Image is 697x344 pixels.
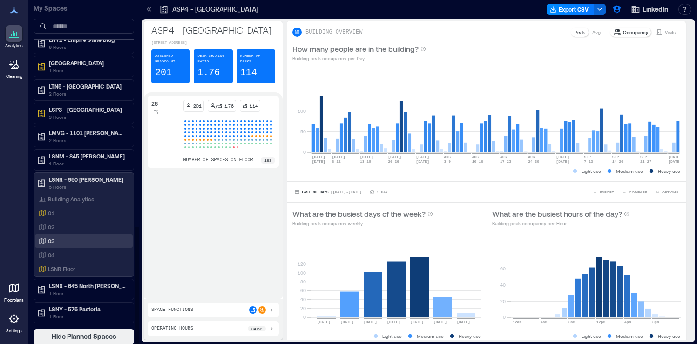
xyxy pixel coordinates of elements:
tspan: 20 [500,298,505,304]
p: 01 [48,209,54,217]
tspan: 120 [298,261,306,267]
text: [DATE] [312,159,325,164]
p: 8a - 6p [251,326,262,331]
p: Building peak occupancy per Day [292,55,426,62]
text: [DATE] [416,155,429,159]
p: ASP4 - [GEOGRAPHIC_DATA] [172,5,258,14]
p: LTN5 - [GEOGRAPHIC_DATA] [49,83,127,90]
p: 1 Floor [49,289,127,297]
p: My Spaces [34,4,134,13]
p: Settings [6,328,22,334]
text: 20-26 [388,159,399,164]
tspan: 50 [300,129,306,134]
a: Cleaning [2,53,26,82]
p: 28 [151,100,158,107]
text: AUG [444,155,451,159]
text: SEP [584,155,591,159]
p: Heavy use [658,332,680,340]
p: 1 Floor [49,313,127,320]
p: Heavy use [658,167,680,175]
tspan: 0 [502,314,505,320]
p: Heavy use [459,332,481,340]
text: AUG [500,155,507,159]
text: 3-9 [444,159,451,164]
p: Visits [665,28,676,36]
tspan: 40 [300,296,306,302]
p: 1 Floor [49,160,127,167]
p: 1.76 [224,102,234,110]
p: Assigned Headcount [155,53,186,64]
p: Cleaning [6,74,22,79]
p: Medium use [616,332,643,340]
text: 6-12 [332,159,341,164]
p: Medium use [417,332,444,340]
text: 13-19 [360,159,371,164]
p: Avg [592,28,601,36]
text: [DATE] [312,155,325,159]
p: 1 Day [377,189,388,195]
p: What are the busiest hours of the day? [492,208,622,220]
p: 03 [48,237,54,245]
span: COMPARE [629,189,647,195]
span: LinkedIn [643,5,668,14]
tspan: 0 [303,149,306,155]
text: [DATE] [388,155,401,159]
p: LSNY - 575 Pastoria [49,305,127,313]
text: [DATE] [556,159,569,164]
p: Space Functions [151,306,193,314]
p: Analytics [5,43,23,48]
p: 5 Floors [49,183,127,191]
text: [DATE] [360,155,373,159]
p: 2 Floors [49,137,127,144]
button: Export CSV [547,4,594,15]
p: 04 [48,251,54,259]
p: 1.76 [197,66,220,79]
text: 12pm [596,320,605,324]
a: Settings [3,308,25,337]
button: Hide Planned Spaces [34,329,134,344]
text: [DATE] [668,159,682,164]
tspan: 60 [300,288,306,293]
button: LinkedIn [628,2,671,17]
text: AUG [528,155,535,159]
a: Analytics [2,22,26,51]
button: COMPARE [620,187,649,197]
text: AUG [472,155,479,159]
p: Light use [582,167,601,175]
p: LSNR Floor [48,265,75,273]
p: Operating Hours [151,325,193,332]
span: Hide Planned Spaces [52,332,116,341]
p: Light use [382,332,402,340]
p: 201 [193,102,202,110]
p: LNY2 - Empire State Bldg [49,36,127,43]
p: Peak [575,28,585,36]
p: 02 [48,223,54,231]
p: 114 [240,66,257,79]
a: Floorplans [1,277,27,306]
text: 24-30 [528,159,539,164]
text: 7-13 [584,159,593,164]
span: OPTIONS [662,189,678,195]
p: 2 Floors [49,90,127,97]
button: OPTIONS [653,187,680,197]
tspan: 20 [300,305,306,311]
p: LSNR - 950 [PERSON_NAME] [49,176,127,183]
tspan: 100 [298,108,306,114]
text: 8am [568,320,575,324]
text: SEP [612,155,619,159]
p: 3 Floors [49,113,127,121]
p: Building peak occupancy per Hour [492,220,629,227]
tspan: 60 [500,266,505,271]
text: [DATE] [433,320,447,324]
p: 114 [250,102,258,110]
p: 201 [155,66,172,79]
text: 10-16 [472,159,483,164]
text: SEP [640,155,647,159]
p: LSNM - 845 [PERSON_NAME] [49,152,127,160]
text: [DATE] [556,155,569,159]
button: Last 90 Days |[DATE]-[DATE] [292,187,364,197]
p: [STREET_ADDRESS] [151,40,275,46]
p: number of spaces on floor [183,157,253,164]
tspan: 80 [300,279,306,284]
p: Number of Desks [240,53,271,64]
